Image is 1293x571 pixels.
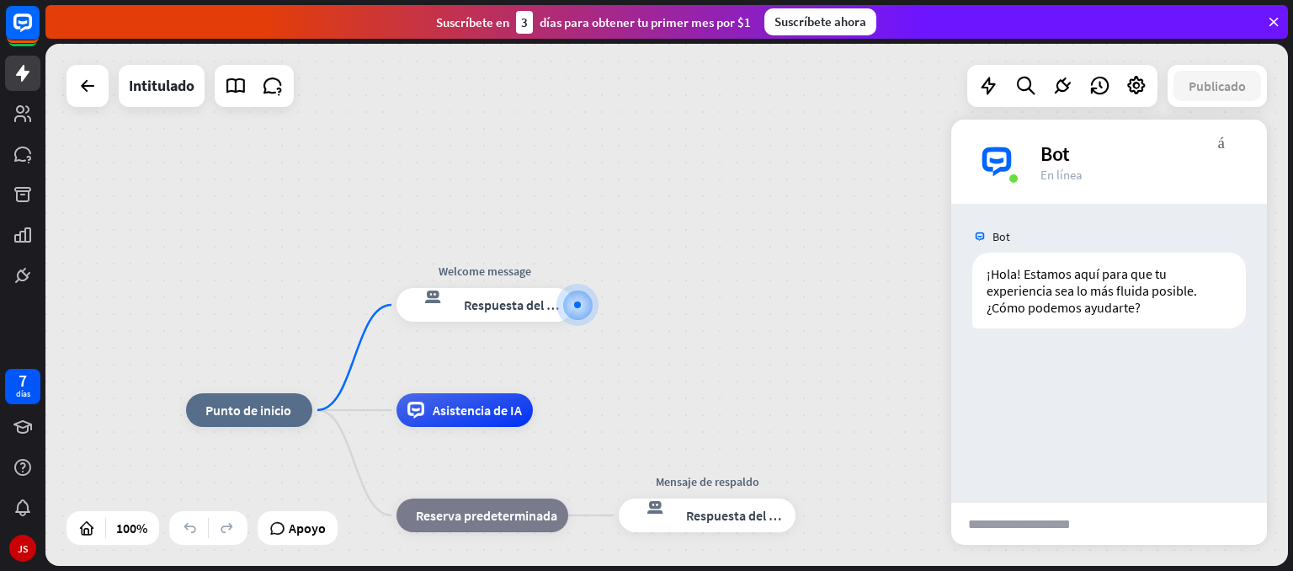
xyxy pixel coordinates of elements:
font: enviar [1134,514,1255,534]
font: Apoyo [289,520,326,536]
button: Abrir el widget de chat LiveChat [13,7,64,57]
font: Suscríbete ahora [774,13,866,29]
font: Intitulado [129,76,194,95]
font: días [16,388,30,399]
font: Suscríbete en [436,14,509,30]
button: Publicado [1173,71,1261,101]
font: respuesta del bot de bloqueo [630,499,672,515]
font: Bot [992,229,1010,244]
font: Reserva predeterminada [416,507,557,524]
font: Respuesta del bot [686,507,789,524]
div: Intitulado [129,65,194,107]
font: En línea [1040,167,1083,183]
font: ¡Hola! Estamos aquí para que tu experiencia sea lo más fluida posible. ¿Cómo podemos ayudarte? [987,265,1200,316]
font: respuesta del bot de bloqueo [407,288,450,305]
font: 3 [521,14,528,30]
font: Mensaje de respaldo [656,474,759,489]
font: JS [18,542,29,555]
font: días para obtener tu primer mes por $1 [540,14,751,30]
font: Bot [1040,141,1070,167]
font: Publicado [1189,77,1246,94]
div: Welcome message [384,263,586,280]
a: 7 días [5,369,40,404]
font: Asistencia de IA [433,402,522,419]
font: 100% [116,520,147,536]
font: Respuesta del bot [464,296,567,313]
font: archivo adjunto de bloque [1116,504,1133,521]
font: más_vert [1218,133,1225,149]
font: 7 [19,370,27,391]
font: Punto de inicio [205,402,291,419]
